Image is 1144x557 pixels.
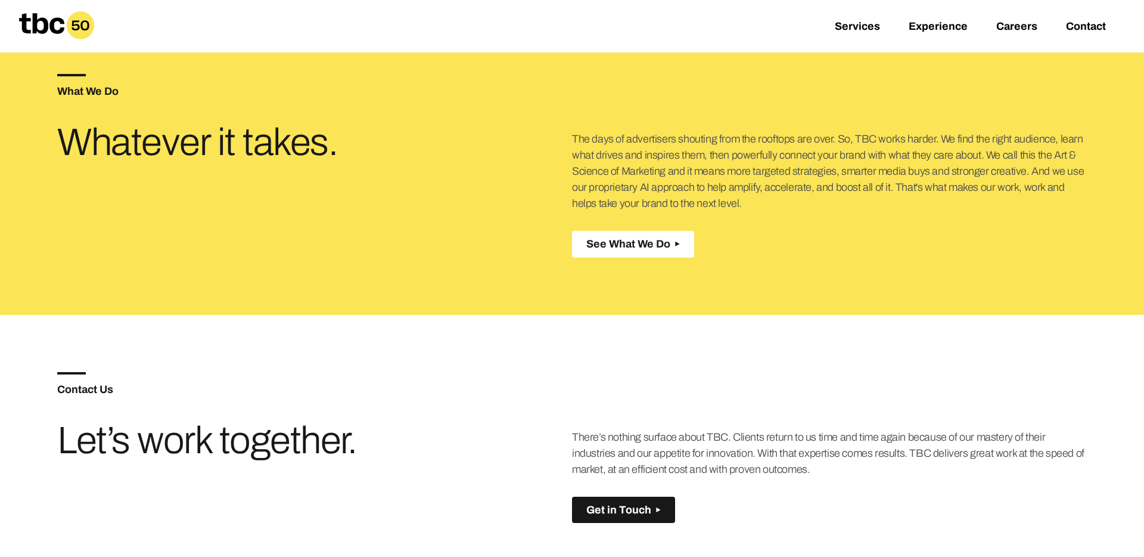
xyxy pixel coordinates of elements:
[57,86,572,97] h5: What We Do
[996,20,1037,35] a: Careers
[57,384,572,395] h5: Contact Us
[1066,20,1106,35] a: Contact
[572,231,694,258] button: See What We Do
[10,35,104,47] a: Home
[586,238,670,250] span: See What We Do
[57,125,400,160] h3: Whatever it takes.
[57,423,400,458] h3: Let’s work together.
[572,429,1087,478] p: There’s nothing surface about TBC. Clients return to us time and time again because of our master...
[835,20,880,35] a: Services
[909,20,968,35] a: Experience
[572,131,1087,212] p: The days of advertisers shouting from the rooftops are over. So, TBC works harder. We find the ri...
[586,504,651,516] span: Get in Touch
[572,497,675,524] button: Get in Touch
